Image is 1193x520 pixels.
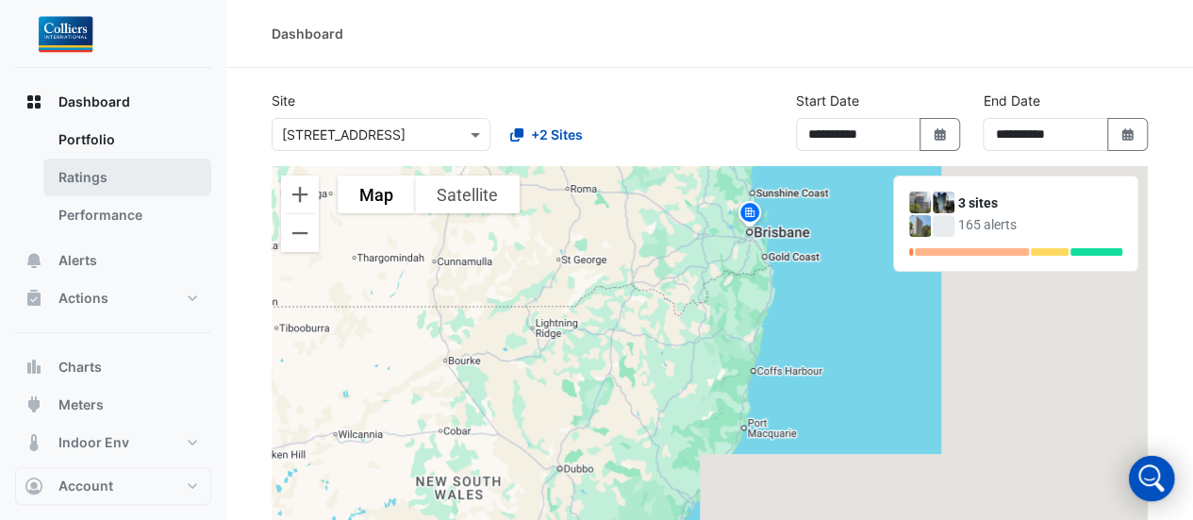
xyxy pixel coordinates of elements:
img: 201 Charlotte Street [933,192,954,213]
div: Dashboard [272,24,343,43]
app-icon: Indoor Env [25,433,43,452]
img: Company Logo [23,15,108,53]
button: Account [15,467,211,505]
button: Alerts [15,242,211,279]
button: Meters [15,386,211,424]
label: Start Date [796,91,859,110]
label: End Date [983,91,1039,110]
span: Meters [58,395,104,414]
button: Actions [15,279,211,317]
fa-icon: Select Date [932,126,949,143]
button: Zoom out [281,214,319,252]
div: Open Intercom Messenger [1129,456,1174,501]
button: Charts [15,348,211,386]
div: 3 sites [958,193,1122,213]
span: Actions [58,289,108,308]
span: Dashboard [58,92,130,111]
div: Dashboard [15,121,211,242]
app-icon: Meters [25,395,43,414]
button: Reports [15,461,211,499]
button: Zoom in [281,176,319,213]
span: Indoor Env [58,433,129,452]
span: Alerts [58,251,97,270]
app-icon: Alerts [25,251,43,270]
img: 151 Macquarie Street [909,192,931,213]
app-icon: Dashboard [25,92,43,111]
div: 165 alerts [958,215,1122,235]
button: +2 Sites [498,118,595,151]
a: Ratings [43,159,211,196]
a: Portfolio [43,121,211,159]
button: Indoor Env [15,424,211,461]
button: Show satellite imagery [415,176,520,213]
img: site-pin.svg [735,199,765,232]
fa-icon: Select Date [1119,126,1136,143]
button: Show street map [338,176,415,213]
span: Account [58,477,113,495]
app-icon: Actions [25,289,43,308]
button: Dashboard [15,83,211,121]
img: 323 Castlereagh Street [909,215,931,237]
app-icon: Charts [25,358,43,377]
span: +2 Sites [531,125,583,144]
label: Site [272,91,295,110]
a: Performance [43,196,211,234]
span: Charts [58,358,102,377]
